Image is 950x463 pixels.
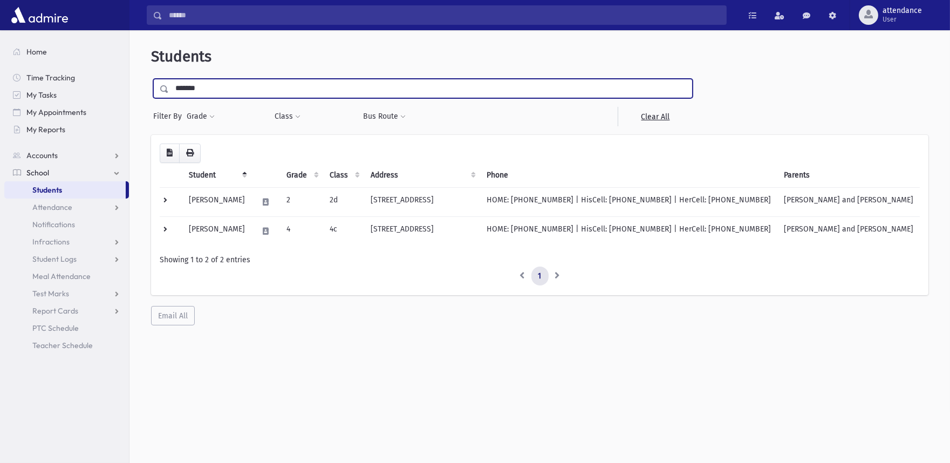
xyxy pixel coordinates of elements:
[32,289,69,298] span: Test Marks
[280,187,323,216] td: 2
[32,323,79,333] span: PTC Schedule
[182,216,251,246] td: [PERSON_NAME]
[32,306,78,316] span: Report Cards
[26,73,75,83] span: Time Tracking
[363,107,406,126] button: Bus Route
[151,306,195,325] button: Email All
[4,302,129,319] a: Report Cards
[4,250,129,268] a: Student Logs
[4,69,129,86] a: Time Tracking
[151,47,211,65] span: Students
[160,254,920,265] div: Showing 1 to 2 of 2 entries
[32,185,62,195] span: Students
[162,5,726,25] input: Search
[32,237,70,247] span: Infractions
[777,216,920,246] td: [PERSON_NAME] and [PERSON_NAME]
[618,107,693,126] a: Clear All
[32,341,93,350] span: Teacher Schedule
[32,202,72,212] span: Attendance
[4,86,129,104] a: My Tasks
[32,220,75,229] span: Notifications
[364,187,480,216] td: [STREET_ADDRESS]
[883,6,922,15] span: attendance
[364,216,480,246] td: [STREET_ADDRESS]
[26,90,57,100] span: My Tasks
[480,187,777,216] td: HOME: [PHONE_NUMBER] | HisCell: [PHONE_NUMBER] | HerCell: [PHONE_NUMBER]
[323,216,364,246] td: 4c
[4,147,129,164] a: Accounts
[186,107,215,126] button: Grade
[182,187,251,216] td: [PERSON_NAME]
[280,163,323,188] th: Grade: activate to sort column ascending
[26,107,86,117] span: My Appointments
[4,337,129,354] a: Teacher Schedule
[32,271,91,281] span: Meal Attendance
[480,163,777,188] th: Phone
[182,163,251,188] th: Student: activate to sort column descending
[480,216,777,246] td: HOME: [PHONE_NUMBER] | HisCell: [PHONE_NUMBER] | HerCell: [PHONE_NUMBER]
[4,104,129,121] a: My Appointments
[4,199,129,216] a: Attendance
[4,121,129,138] a: My Reports
[26,151,58,160] span: Accounts
[883,15,922,24] span: User
[4,43,129,60] a: Home
[4,216,129,233] a: Notifications
[4,268,129,285] a: Meal Attendance
[4,233,129,250] a: Infractions
[4,181,126,199] a: Students
[179,144,201,163] button: Print
[4,164,129,181] a: School
[26,47,47,57] span: Home
[274,107,301,126] button: Class
[4,285,129,302] a: Test Marks
[26,168,49,178] span: School
[32,254,77,264] span: Student Logs
[280,216,323,246] td: 4
[364,163,480,188] th: Address: activate to sort column ascending
[777,163,920,188] th: Parents
[4,319,129,337] a: PTC Schedule
[531,267,549,286] a: 1
[153,111,186,122] span: Filter By
[160,144,180,163] button: CSV
[323,187,364,216] td: 2d
[777,187,920,216] td: [PERSON_NAME] and [PERSON_NAME]
[323,163,364,188] th: Class: activate to sort column ascending
[26,125,65,134] span: My Reports
[9,4,71,26] img: AdmirePro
